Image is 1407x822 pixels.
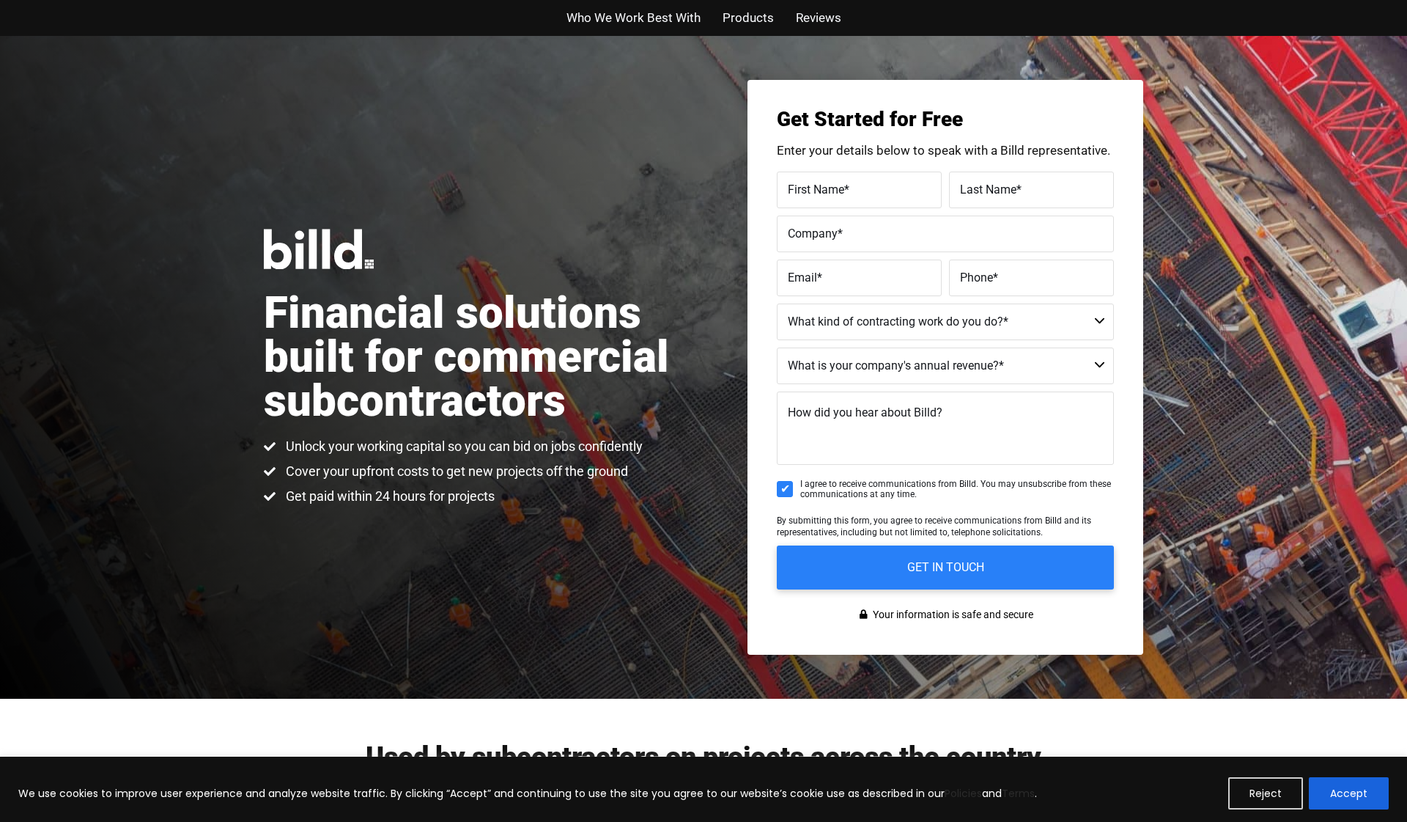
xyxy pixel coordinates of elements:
button: Reject [1228,777,1303,810]
a: Products [723,7,774,29]
a: Who We Work Best With [566,7,701,29]
a: Policies [945,786,982,801]
span: How did you hear about Billd? [788,406,942,419]
span: First Name [788,182,844,196]
input: GET IN TOUCH [777,546,1114,590]
h2: Used by subcontractors on projects across the country [264,743,1143,771]
span: Company [788,226,838,240]
a: Reviews [796,7,841,29]
span: Phone [960,270,993,284]
h1: Financial solutions built for commercial subcontractors [264,291,703,423]
span: Unlock your working capital so you can bid on jobs confidently [282,438,643,455]
input: I agree to receive communications from Billd. You may unsubscribe from these communications at an... [777,481,793,497]
p: We use cookies to improve user experience and analyze website traffic. By clicking “Accept” and c... [18,785,1037,802]
span: Your information is safe and secure [869,604,1033,625]
span: Cover your upfront costs to get new projects off the ground [282,463,628,480]
button: Accept [1309,777,1389,810]
span: Get paid within 24 hours for projects [282,488,495,505]
span: Email [788,270,817,284]
span: By submitting this form, you agree to receive communications from Billd and its representatives, ... [777,515,1091,537]
a: Terms [1002,786,1035,801]
p: Enter your details below to speak with a Billd representative. [777,144,1114,157]
h3: Get Started for Free [777,109,1114,130]
span: I agree to receive communications from Billd. You may unsubscribe from these communications at an... [800,479,1114,500]
span: Last Name [960,182,1016,196]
